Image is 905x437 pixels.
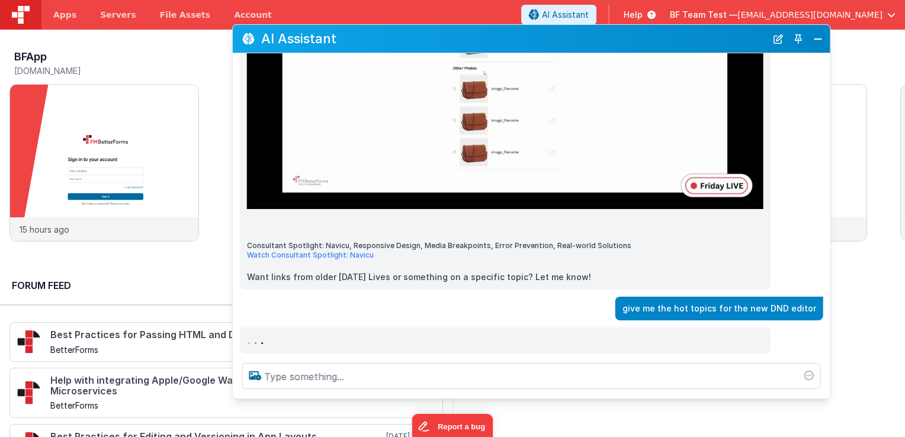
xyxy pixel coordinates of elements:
[670,9,737,21] span: BF Team Test —
[247,250,374,259] a: Watch Consultant Spotlight: Navicu
[12,278,431,293] h2: Forum Feed
[160,9,211,21] span: File Assets
[247,241,763,260] div: Consultant Spotlight: Navicu, Responsive Design, Media Breakpoints, Error Prevention, Real-world ...
[9,368,443,418] a: Help with integrating Apple/Google Wallet with Back-End Microservices BetterForms [DATE] 0 Comments
[53,9,76,21] span: Apps
[50,401,384,410] h5: BetterForms
[260,332,264,349] span: .
[261,31,766,46] h2: AI Assistant
[9,322,443,362] a: Best Practices for Passing HTML and Data to Reusable Components BetterForms [DATE] 0 Comments
[622,301,816,316] p: give me the hot topics for the new DND editor
[17,330,41,354] img: 295_2.png
[50,345,384,354] h5: BetterForms
[50,375,384,396] h4: Help with integrating Apple/Google Wallet with Back-End Microservices
[790,31,807,47] button: Toggle Pin
[542,9,589,21] span: AI Assistant
[14,51,47,63] h3: BFApp
[50,330,384,340] h4: Best Practices for Passing HTML and Data to Reusable Components
[810,31,826,47] button: Close
[100,9,136,21] span: Servers
[253,332,258,349] span: .
[247,328,251,345] span: .
[624,9,643,21] span: Help
[521,5,596,25] button: AI Assistant
[247,270,763,285] p: Want links from older [DATE] Lives or something on a specific topic? Let me know!
[17,381,41,404] img: 295_2.png
[670,9,896,21] button: BF Team Test — [EMAIL_ADDRESS][DOMAIN_NAME]
[14,66,199,75] h5: [DOMAIN_NAME]
[737,9,882,21] span: [EMAIL_ADDRESS][DOMAIN_NAME]
[770,31,787,47] button: New Chat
